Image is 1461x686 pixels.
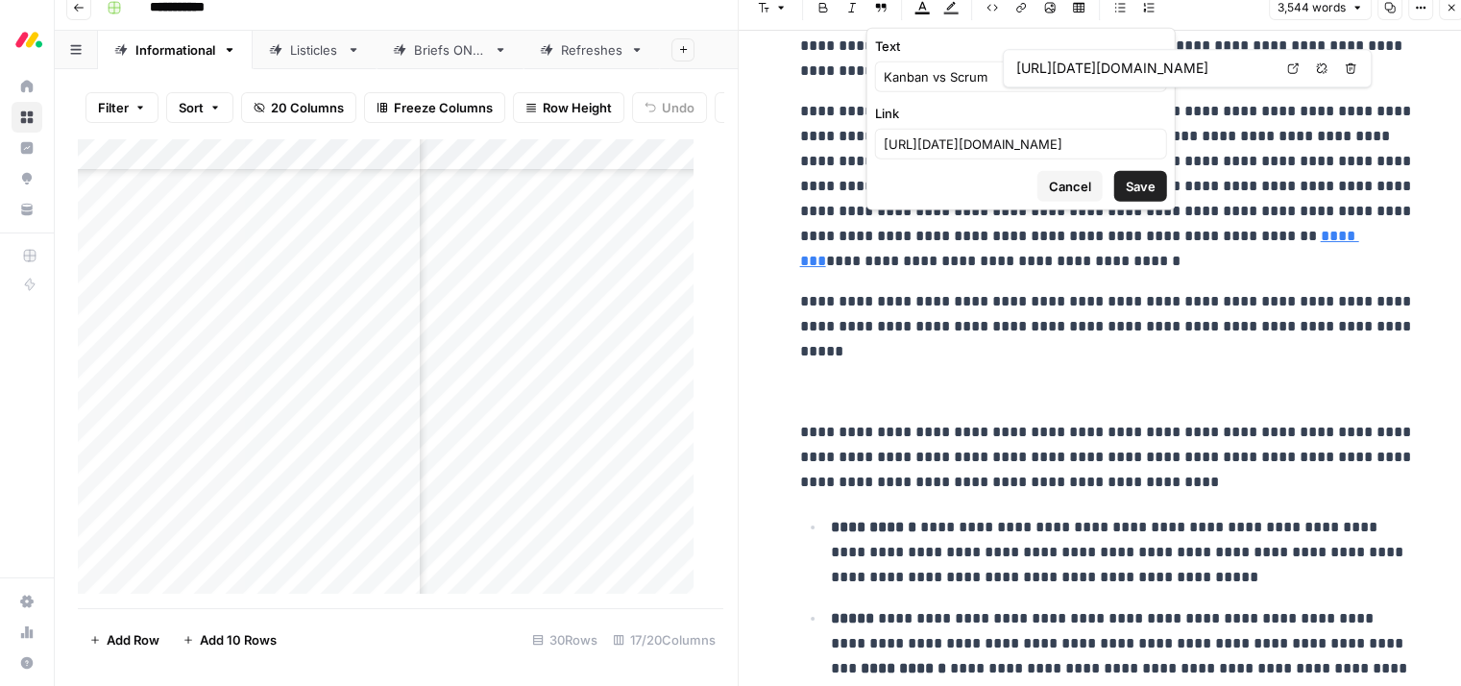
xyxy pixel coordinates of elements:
[524,31,660,69] a: Refreshes
[12,102,42,133] a: Browse
[875,104,1167,123] label: Link
[12,586,42,617] a: Settings
[875,37,1167,56] label: Text
[166,92,233,123] button: Sort
[605,625,723,655] div: 17/20 Columns
[253,31,377,69] a: Listicles
[364,92,505,123] button: Freeze Columns
[377,31,524,69] a: Briefs ONLY
[884,67,1158,86] input: Type placeholder
[513,92,624,123] button: Row Height
[1037,171,1103,202] button: Cancel
[107,630,159,649] span: Add Row
[12,133,42,163] a: Insights
[12,617,42,648] a: Usage
[85,92,158,123] button: Filter
[1114,171,1167,202] button: Save
[12,648,42,678] button: Help + Support
[241,92,356,123] button: 20 Columns
[78,625,171,655] button: Add Row
[135,40,215,60] div: Informational
[884,135,1158,154] input: www.enter-url-here.com
[290,40,339,60] div: Listicles
[414,40,486,60] div: Briefs ONLY
[394,98,493,117] span: Freeze Columns
[98,98,129,117] span: Filter
[1126,177,1156,196] span: Save
[12,71,42,102] a: Home
[200,630,277,649] span: Add 10 Rows
[543,98,612,117] span: Row Height
[561,40,622,60] div: Refreshes
[179,98,204,117] span: Sort
[12,22,46,57] img: Monday.com Logo
[12,194,42,225] a: Your Data
[271,98,344,117] span: 20 Columns
[662,98,694,117] span: Undo
[171,625,288,655] button: Add 10 Rows
[524,625,605,655] div: 30 Rows
[98,31,253,69] a: Informational
[632,92,707,123] button: Undo
[12,15,42,63] button: Workspace: Monday.com
[12,163,42,194] a: Opportunities
[1049,177,1091,196] span: Cancel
